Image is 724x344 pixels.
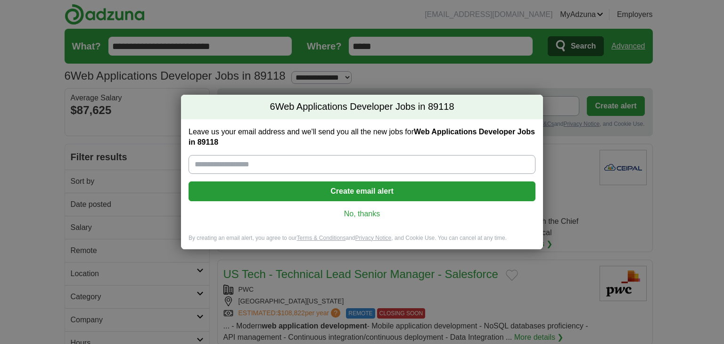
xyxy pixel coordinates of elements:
[189,127,535,147] label: Leave us your email address and we'll send you all the new jobs for
[181,234,543,250] div: By creating an email alert, you agree to our and , and Cookie Use. You can cancel at any time.
[189,181,535,201] button: Create email alert
[196,209,528,219] a: No, thanks
[181,95,543,119] h2: Web Applications Developer Jobs in 89118
[189,128,535,146] strong: Web Applications Developer Jobs in 89118
[355,235,392,241] a: Privacy Notice
[270,100,275,114] span: 6
[296,235,346,241] a: Terms & Conditions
